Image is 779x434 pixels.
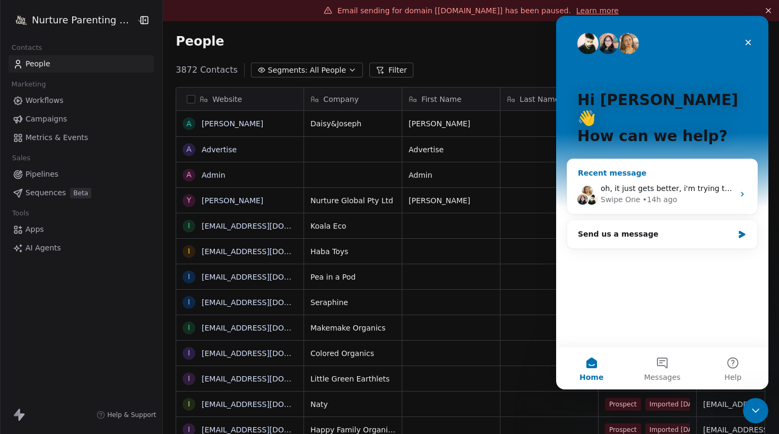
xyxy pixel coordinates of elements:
[409,170,494,180] span: Admin
[310,221,395,231] span: Koala Eco
[183,17,202,36] div: Close
[45,178,84,189] div: Swipe One
[202,426,332,434] a: [EMAIL_ADDRESS][DOMAIN_NAME]
[202,400,332,409] a: [EMAIL_ADDRESS][DOMAIN_NAME]
[168,358,185,365] span: Help
[202,222,332,230] a: [EMAIL_ADDRESS][DOMAIN_NAME]
[187,144,192,155] div: A
[25,224,44,235] span: Apps
[304,88,402,110] div: Company
[71,331,141,374] button: Messages
[25,169,58,180] span: Pipelines
[369,63,413,77] button: Filter
[188,348,190,359] div: i
[22,213,177,224] div: Send us a message
[8,110,154,128] a: Campaigns
[7,150,35,166] span: Sales
[25,95,64,106] span: Workflows
[202,324,332,332] a: [EMAIL_ADDRESS][DOMAIN_NAME]
[32,13,134,27] span: Nurture Parenting Magazine
[202,171,226,179] a: Admin
[7,40,47,56] span: Contacts
[188,220,190,231] div: i
[176,88,304,110] div: Website
[25,132,88,143] span: Metrics & Events
[97,411,156,419] a: Help & Support
[645,398,707,411] span: Imported [DATE]
[70,188,91,198] span: Beta
[7,76,50,92] span: Marketing
[25,114,67,125] span: Campaigns
[107,411,156,419] span: Help & Support
[25,58,50,70] span: People
[202,375,332,383] a: [EMAIL_ADDRESS][DOMAIN_NAME]
[310,118,395,129] span: Daisy&Joseph
[500,88,598,110] div: Last Name
[88,358,125,365] span: Messages
[310,399,395,410] span: Naty
[310,323,395,333] span: Makemake Organics
[188,297,190,308] div: i
[576,5,619,16] a: Learn more
[310,374,395,384] span: Little Green Earthlets
[187,169,192,180] div: A
[188,246,190,257] div: i
[605,398,641,411] span: Prospect
[8,221,154,238] a: Apps
[556,16,768,389] iframe: Intercom live chat
[202,145,237,154] a: Advertise
[310,195,395,206] span: Nurture Global Pty Ltd
[409,195,494,206] span: [PERSON_NAME]
[8,166,154,183] a: Pipelines
[310,272,395,282] span: Pea in a Pod
[310,297,395,308] span: Seraphine
[337,6,571,15] span: Email sending for domain [[DOMAIN_NAME]] has been paused.
[409,144,494,155] span: Advertise
[310,65,346,76] span: All People
[188,373,190,384] div: i
[402,88,500,110] div: First Name
[188,322,190,333] div: i
[8,184,154,202] a: SequencesBeta
[409,118,494,129] span: [PERSON_NAME]
[202,119,263,128] a: [PERSON_NAME]
[86,178,121,189] div: • 14h ago
[8,55,154,73] a: People
[45,168,642,177] span: oh, it just gets better, i'm trying to copy the email i spent 5 hours on with your agent to put i...
[202,247,332,256] a: [EMAIL_ADDRESS][DOMAIN_NAME]
[310,246,395,257] span: Haba Toys
[8,129,154,146] a: Metrics & Events
[188,398,190,410] div: i
[11,204,202,233] div: Send us a message
[25,242,61,254] span: AI Agents
[268,65,308,76] span: Segments:
[13,11,129,29] button: Nurture Parenting Magazine
[743,398,768,423] iframe: Intercom live chat
[25,187,66,198] span: Sequences
[7,205,33,221] span: Tools
[176,64,237,76] span: 3872 Contacts
[202,196,263,205] a: [PERSON_NAME]
[187,118,192,129] div: A
[202,273,332,281] a: [EMAIL_ADDRESS][DOMAIN_NAME]
[188,271,190,282] div: i
[310,348,395,359] span: Colored Organics
[202,349,332,358] a: [EMAIL_ADDRESS][DOMAIN_NAME]
[212,94,242,105] span: Website
[323,94,359,105] span: Company
[8,92,154,109] a: Workflows
[142,331,212,374] button: Help
[421,94,461,105] span: First Name
[176,33,224,49] span: People
[23,358,47,365] span: Home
